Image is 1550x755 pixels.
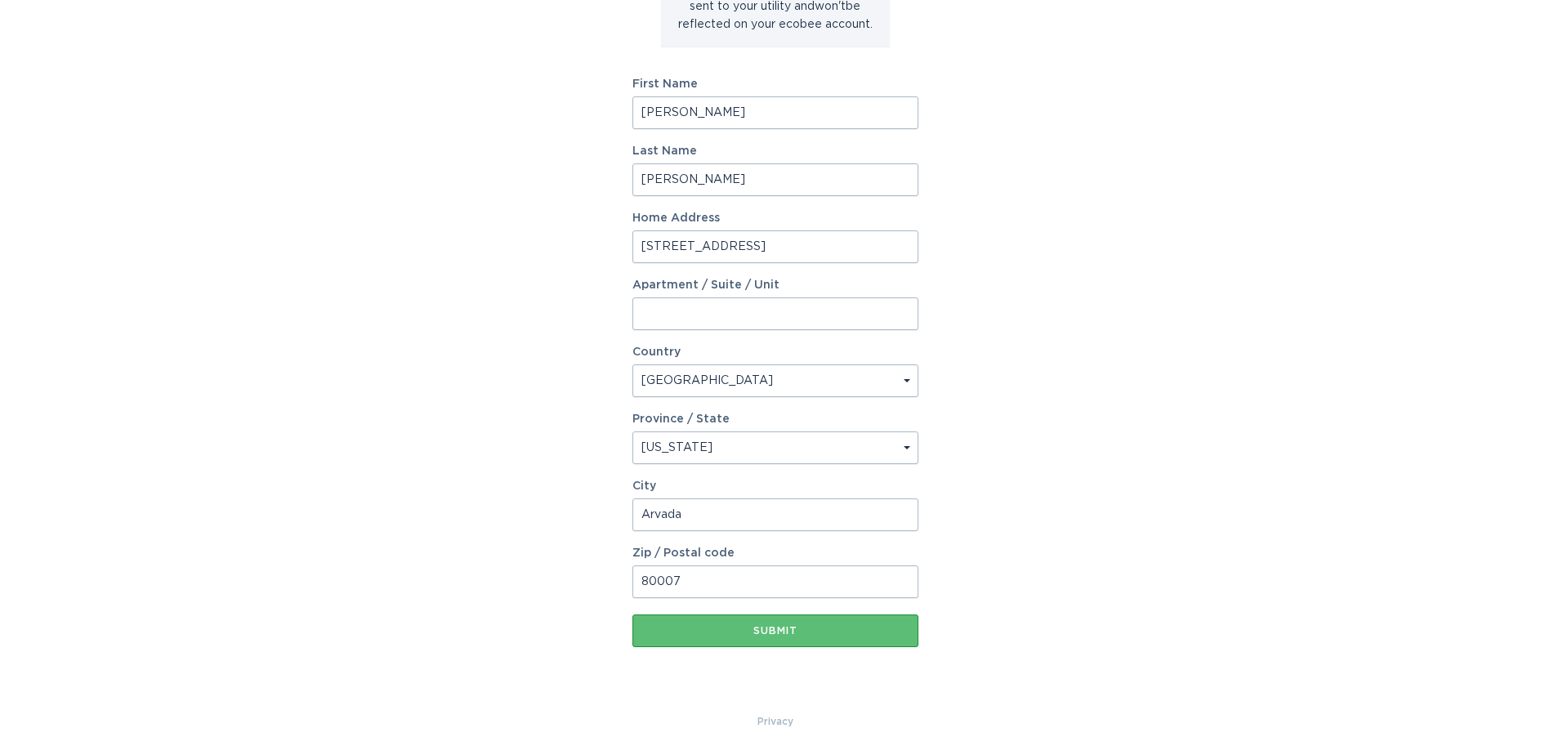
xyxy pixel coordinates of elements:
label: Apartment / Suite / Unit [632,279,918,291]
label: Home Address [632,212,918,224]
button: Submit [632,614,918,647]
label: Country [632,346,681,358]
label: Last Name [632,145,918,157]
label: Province / State [632,413,730,425]
label: City [632,480,918,492]
a: Privacy Policy & Terms of Use [757,713,793,730]
div: Submit [641,626,910,636]
label: First Name [632,78,918,90]
label: Zip / Postal code [632,547,918,559]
